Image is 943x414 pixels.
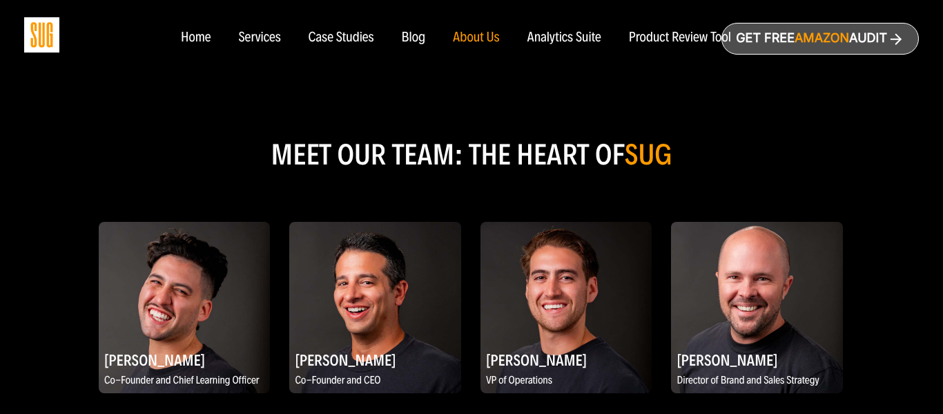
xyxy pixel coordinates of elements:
[24,17,59,53] img: Sug
[99,373,270,390] p: Co-Founder and Chief Learning Officer
[402,30,426,46] a: Blog
[309,30,374,46] a: Case Studies
[629,30,731,46] a: Product Review Tool
[289,373,460,390] p: Co-Founder and CEO
[480,222,652,393] img: Marco Tejada, VP of Operations
[453,30,500,46] a: About Us
[99,346,270,373] h2: [PERSON_NAME]
[795,31,849,46] span: Amazon
[671,346,842,373] h2: [PERSON_NAME]
[238,30,280,46] a: Services
[721,23,919,55] a: Get freeAmazonAudit
[671,373,842,390] p: Director of Brand and Sales Strategy
[480,373,652,390] p: VP of Operations
[289,222,460,393] img: Evan Kesner, Co-Founder and CEO
[99,222,270,393] img: Daniel Tejada, Co-Founder and Chief Learning Officer
[625,137,672,172] span: SUG
[181,30,211,46] a: Home
[480,346,652,373] h2: [PERSON_NAME]
[527,30,601,46] a: Analytics Suite
[289,346,460,373] h2: [PERSON_NAME]
[671,222,842,393] img: Brett Vetter, Director of Brand and Sales Strategy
